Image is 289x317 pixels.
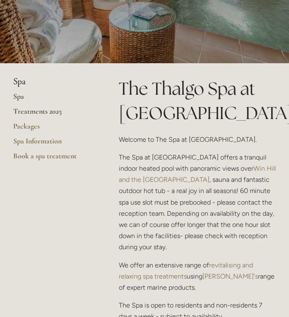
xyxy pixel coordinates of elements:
a: [PERSON_NAME]'s [202,272,258,280]
a: revitalising and relaxing spa treatments [119,261,255,280]
a: Spa [13,92,92,107]
p: We offer an extensive range of using range of expert marine products. [119,260,276,293]
p: Welcome to The Spa at [GEOGRAPHIC_DATA]. [119,134,276,145]
li: Spa [13,76,92,87]
a: Book a spa treatment [13,151,92,166]
a: Treatments 2025 [13,107,92,122]
p: The Spa at [GEOGRAPHIC_DATA] offers a tranquil indoor heated pool with panoramic views over , sau... [119,152,276,253]
a: Packages [13,122,92,136]
h1: The Thalgo Spa at [GEOGRAPHIC_DATA] [119,76,276,125]
a: Spa Information [13,136,92,151]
